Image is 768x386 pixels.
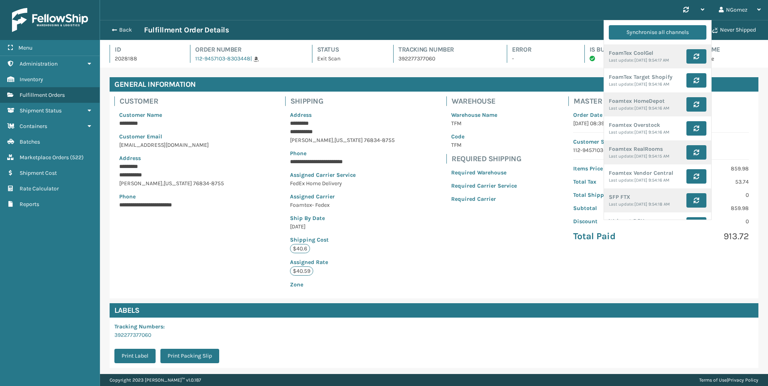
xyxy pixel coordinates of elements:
[626,25,689,40] div: Synchronise all channels
[114,332,151,338] a: 392277377060
[398,45,492,54] h4: Tracking Number
[119,141,234,149] p: [EMAIL_ADDRESS][DOMAIN_NAME]
[290,201,395,209] p: Foamtex- Fedex
[114,349,156,363] button: Print Label
[250,55,252,62] span: |
[20,170,57,176] span: Shipment Cost
[20,76,43,83] span: Inventory
[574,96,754,106] h4: Master Order
[609,178,634,183] span: Last update:
[573,217,656,226] p: Discount
[290,179,395,188] p: FedEx Home Delivery
[164,180,192,187] span: [US_STATE]
[451,132,517,141] p: Code
[590,45,675,54] h4: Is Buy Shipping
[609,74,682,81] div: FoamTex Target Shopify
[119,111,234,119] p: Customer Name
[290,214,395,222] p: Ship By Date
[290,236,395,244] p: Shipping Cost
[728,377,758,383] a: Privacy Policy
[12,8,88,32] img: logo
[110,303,758,318] h4: Labels
[609,122,682,129] div: Foamtex Overstock
[634,130,669,135] span: [DATE] 9:54:16 AM
[634,154,669,159] span: [DATE] 9:54:15 AM
[20,92,65,98] span: Fulfillment Orders
[144,25,229,35] h3: Fulfillment Order Details
[634,58,669,63] span: [DATE] 9:54:17 AM
[20,123,47,130] span: Containers
[666,217,749,226] p: 0
[333,137,334,144] span: ,
[115,45,176,54] h4: Id
[290,96,400,106] h4: Shipping
[609,50,682,57] div: FoamTex CoolGel
[451,141,517,149] p: TFM
[609,58,634,63] span: Last update:
[290,222,395,231] p: [DATE]
[707,22,761,38] button: Never Shipped
[119,132,234,141] p: Customer Email
[609,146,682,153] div: Foamtex RealRooms
[609,82,634,87] span: Last update:
[699,377,727,383] a: Terms of Use
[573,178,656,186] p: Total Tax
[609,130,634,135] span: Last update:
[290,266,313,276] p: $40.59
[573,230,656,242] p: Total Paid
[120,96,238,106] h4: Customer
[195,45,297,54] h4: Order Number
[512,54,570,63] p: -
[609,98,682,105] div: Foamtex HomeDepot
[20,107,62,114] span: Shipment Status
[195,55,250,62] a: 112-9457103-8303448
[290,171,395,179] p: Assigned Carrier Service
[115,54,176,63] p: 2028188
[609,170,682,177] div: Foamtex Vendor Central
[634,106,669,111] span: [DATE] 9:54:16 AM
[609,194,682,201] div: SFP FTX
[114,323,165,330] span: Tracking Numbers :
[609,218,682,225] div: Walmart DSV
[290,137,333,144] span: [PERSON_NAME]
[317,54,379,63] p: Exit Scan
[573,191,656,199] p: Total Shipping
[398,54,492,63] p: 392277377060
[193,180,224,187] span: 76834-8755
[18,44,32,51] span: Menu
[634,202,670,207] span: [DATE] 9:54:18 AM
[20,138,40,145] span: Batches
[290,280,395,289] p: Zone
[250,55,259,62] a: |
[609,25,706,40] button: Synchronise all channels
[290,244,310,253] p: $40.6
[573,119,749,128] p: [DATE] 08:39:35 pm
[452,154,522,164] h4: Required Shipping
[512,45,570,54] h4: Error
[451,111,517,119] p: Warehouse Name
[20,201,39,208] span: Reports
[452,96,522,106] h4: Warehouse
[699,374,758,386] div: |
[290,149,395,158] p: Phone
[666,230,749,242] p: 913.72
[290,192,395,201] p: Assigned Carrier
[290,258,395,266] p: Assigned Rate
[609,106,634,111] span: Last update:
[119,192,234,201] p: Phone
[110,374,201,386] p: Copyright 2023 [PERSON_NAME]™ v 1.0.187
[317,45,379,54] h4: Status
[107,26,144,34] button: Back
[119,180,162,187] span: [PERSON_NAME]
[334,137,363,144] span: [US_STATE]
[609,202,634,207] span: Last update:
[20,60,58,67] span: Administration
[695,45,758,54] h4: Is Prime
[451,168,517,177] p: Required Warehouse
[20,185,59,192] span: Rate Calculator
[634,178,669,183] span: [DATE] 9:54:16 AM
[573,138,749,146] p: Customer Service Order Number
[162,180,164,187] span: ,
[573,111,749,119] p: Order Date
[70,154,84,161] span: ( 522 )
